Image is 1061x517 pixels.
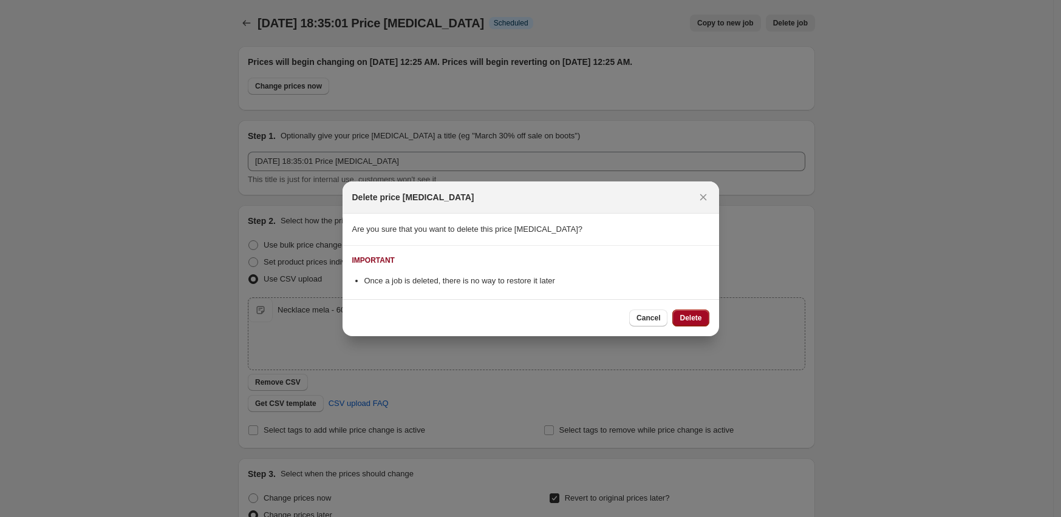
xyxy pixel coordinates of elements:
button: Delete [672,309,709,326]
span: Delete [680,313,701,323]
span: Are you sure that you want to delete this price [MEDICAL_DATA]? [352,225,583,234]
li: Once a job is deleted, there is no way to restore it later [364,275,709,287]
button: Cancel [629,309,667,326]
button: Close [695,189,712,206]
span: Cancel [636,313,660,323]
div: IMPORTANT [352,255,395,265]
h2: Delete price [MEDICAL_DATA] [352,191,474,203]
